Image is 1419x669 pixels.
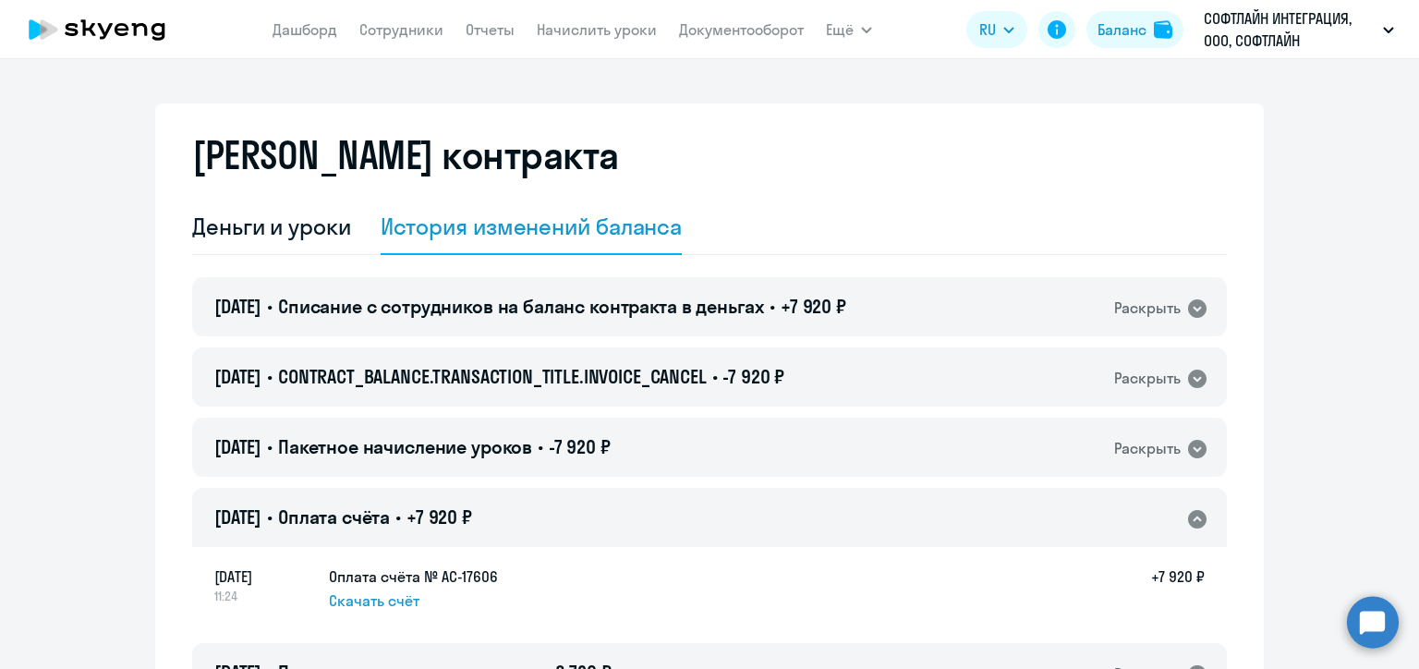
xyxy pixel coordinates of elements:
[466,20,515,39] a: Отчеты
[214,435,261,458] span: [DATE]
[214,365,261,388] span: [DATE]
[781,295,846,318] span: +7 920 ₽
[214,588,314,604] span: 11:24
[1114,297,1181,320] div: Раскрыть
[395,505,401,529] span: •
[329,566,498,588] h5: Оплата счёта № AC-17606
[278,435,532,458] span: Пакетное начисление уроков
[278,295,764,318] span: Списание с сотрудников на баланс контракта в деньгах
[979,18,996,41] span: RU
[712,365,718,388] span: •
[278,505,390,529] span: Оплата счёта
[273,20,337,39] a: Дашборд
[267,365,273,388] span: •
[1154,20,1172,39] img: balance
[192,212,351,241] div: Деньги и уроки
[214,295,261,318] span: [DATE]
[1086,11,1183,48] button: Балансbalance
[329,590,419,612] span: Скачать счёт
[192,133,619,177] h2: [PERSON_NAME] контракта
[826,11,872,48] button: Ещё
[679,20,804,39] a: Документооборот
[1195,7,1403,52] button: СОФТЛАЙН ИНТЕГРАЦИЯ, ООО, СОФТЛАЙН ИНТЕГРАЦИЯ Соц. пакет
[826,18,854,41] span: Ещё
[406,505,472,529] span: +7 920 ₽
[549,435,611,458] span: -7 920 ₽
[966,11,1027,48] button: RU
[359,20,443,39] a: Сотрудники
[1114,367,1181,390] div: Раскрыть
[722,365,784,388] span: -7 920 ₽
[770,295,775,318] span: •
[537,20,657,39] a: Начислить уроки
[1151,566,1205,612] h5: +7 920 ₽
[214,505,261,529] span: [DATE]
[267,505,273,529] span: •
[278,365,707,388] span: CONTRACT_BALANCE.TRANSACTION_TITLE.INVOICE_CANCEL
[214,566,314,588] span: [DATE]
[381,212,683,241] div: История изменений баланса
[1114,437,1181,460] div: Раскрыть
[1098,18,1146,41] div: Баланс
[1204,7,1376,52] p: СОФТЛАЙН ИНТЕГРАЦИЯ, ООО, СОФТЛАЙН ИНТЕГРАЦИЯ Соц. пакет
[267,295,273,318] span: •
[538,435,543,458] span: •
[267,435,273,458] span: •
